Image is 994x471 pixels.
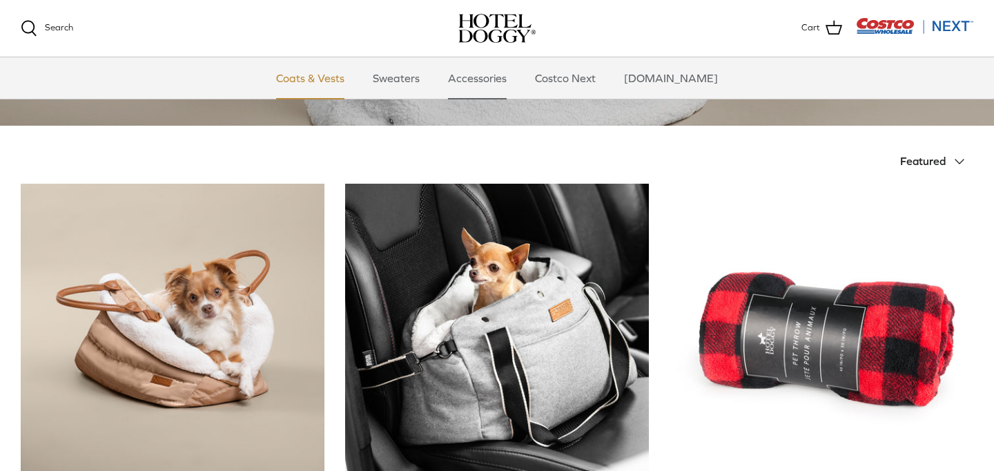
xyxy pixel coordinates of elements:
[458,14,536,43] a: hoteldoggy.com hoteldoggycom
[45,22,73,32] span: Search
[856,17,973,35] img: Costco Next
[360,57,432,99] a: Sweaters
[900,155,946,167] span: Featured
[21,20,73,37] a: Search
[801,19,842,37] a: Cart
[264,57,357,99] a: Coats & Vests
[801,21,820,35] span: Cart
[900,146,973,177] button: Featured
[436,57,519,99] a: Accessories
[856,26,973,37] a: Visit Costco Next
[523,57,608,99] a: Costco Next
[458,14,536,43] img: hoteldoggycom
[612,57,730,99] a: [DOMAIN_NAME]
